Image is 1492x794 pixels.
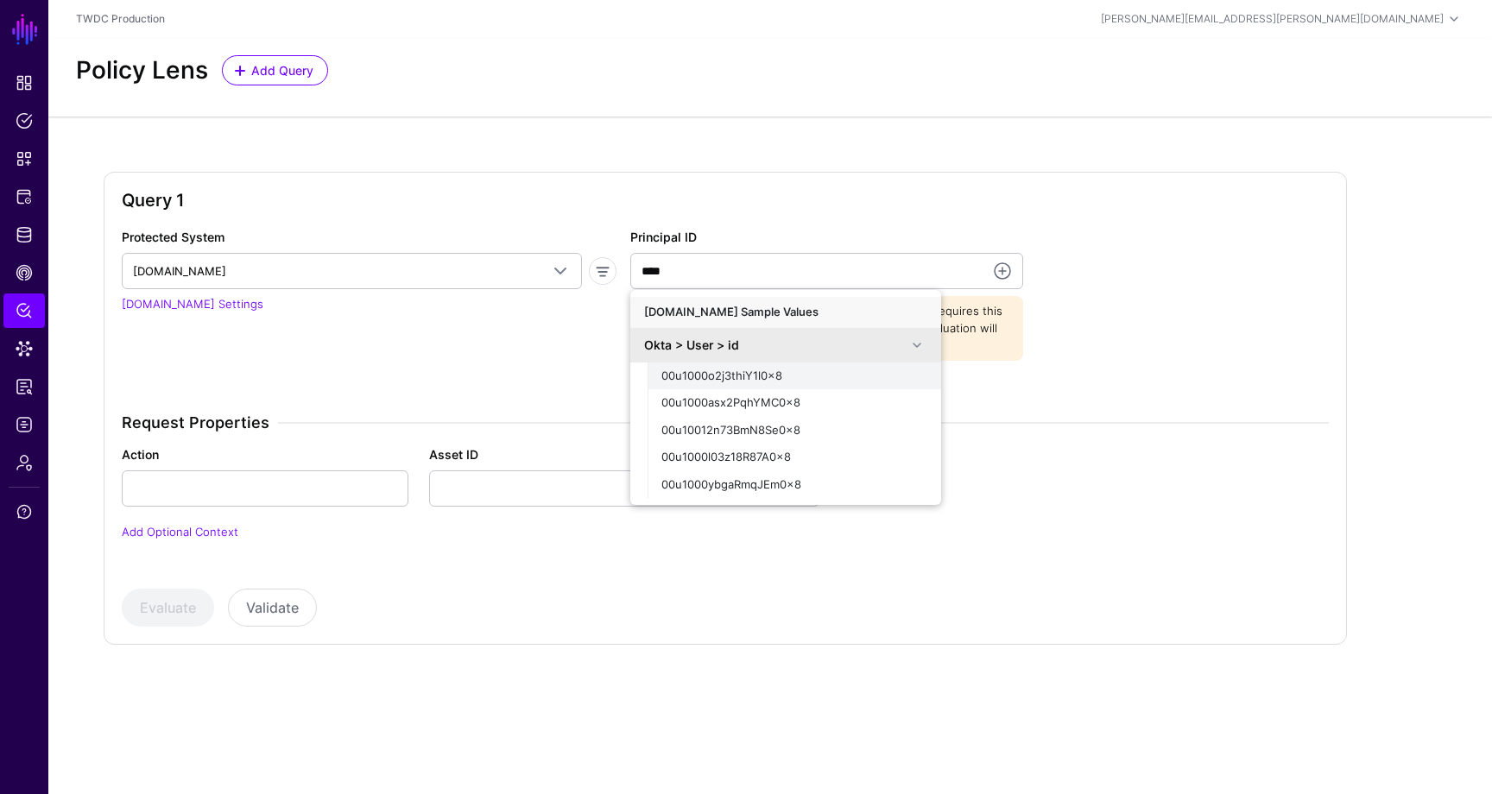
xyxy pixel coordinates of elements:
a: [DOMAIN_NAME] Settings [122,297,263,311]
span: Support [16,503,33,520]
button: 00u1000ybgaRmqJEm0x8 [648,471,941,499]
a: Logs [3,407,45,442]
a: SGNL [10,10,40,48]
div: [PERSON_NAME][EMAIL_ADDRESS][PERSON_NAME][DOMAIN_NAME] [1101,11,1444,27]
span: 00u1000asx2PqhYMC0x8 [661,395,800,409]
h2: Policy Lens [76,56,208,85]
a: Policy Lens [3,293,45,328]
button: 00u1000o2j3thiY1l0x8 [648,362,941,390]
a: Add Optional Context [122,525,238,539]
span: Dashboard [16,74,33,91]
span: 00u1000o2j3thiY1l0x8 [661,369,782,382]
button: 00u1000asx2PqhYMC0x8 [648,389,941,417]
span: Add Query [250,61,316,79]
a: Policies [3,104,45,138]
label: Principal ID [630,228,697,246]
span: 00u1000ybgaRmqJEm0x8 [661,477,801,491]
div: [DOMAIN_NAME] Sample Values [630,297,941,328]
button: Validate [228,589,317,627]
span: Access Reporting [16,378,33,395]
span: Admin [16,454,33,471]
a: TWDC Production [76,12,165,25]
button: 00u10012n73BmN8Se0x8 [648,417,941,444]
div: Okta > User > id [644,336,907,354]
a: Dashboard [3,66,45,100]
span: Policy Lens [16,302,33,319]
a: Protected Systems [3,180,45,214]
span: Protected Systems [16,188,33,205]
a: Access Reporting [3,369,45,404]
label: Action [122,445,159,463]
span: 00u1000l03z18R87A0x8 [661,450,791,463]
h2: Query 1 [122,190,1329,211]
span: Policies [16,112,33,129]
span: Logs [16,416,33,433]
a: Identity Data Fabric [3,217,45,252]
a: Admin [3,445,45,480]
label: Protected System [122,228,224,246]
label: Asset ID [429,445,478,463]
span: Snippets [16,150,33,167]
span: [DOMAIN_NAME] [133,264,226,278]
a: Data Lens [3,331,45,366]
span: Request Properties [122,413,278,432]
span: Identity Data Fabric [16,226,33,243]
button: 00u1000l03z18R87A0x8 [648,444,941,471]
a: CAEP Hub [3,255,45,290]
span: 00u10012n73BmN8Se0x8 [661,423,800,437]
span: Data Lens [16,340,33,357]
span: CAEP Hub [16,264,33,281]
a: Snippets [3,142,45,176]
